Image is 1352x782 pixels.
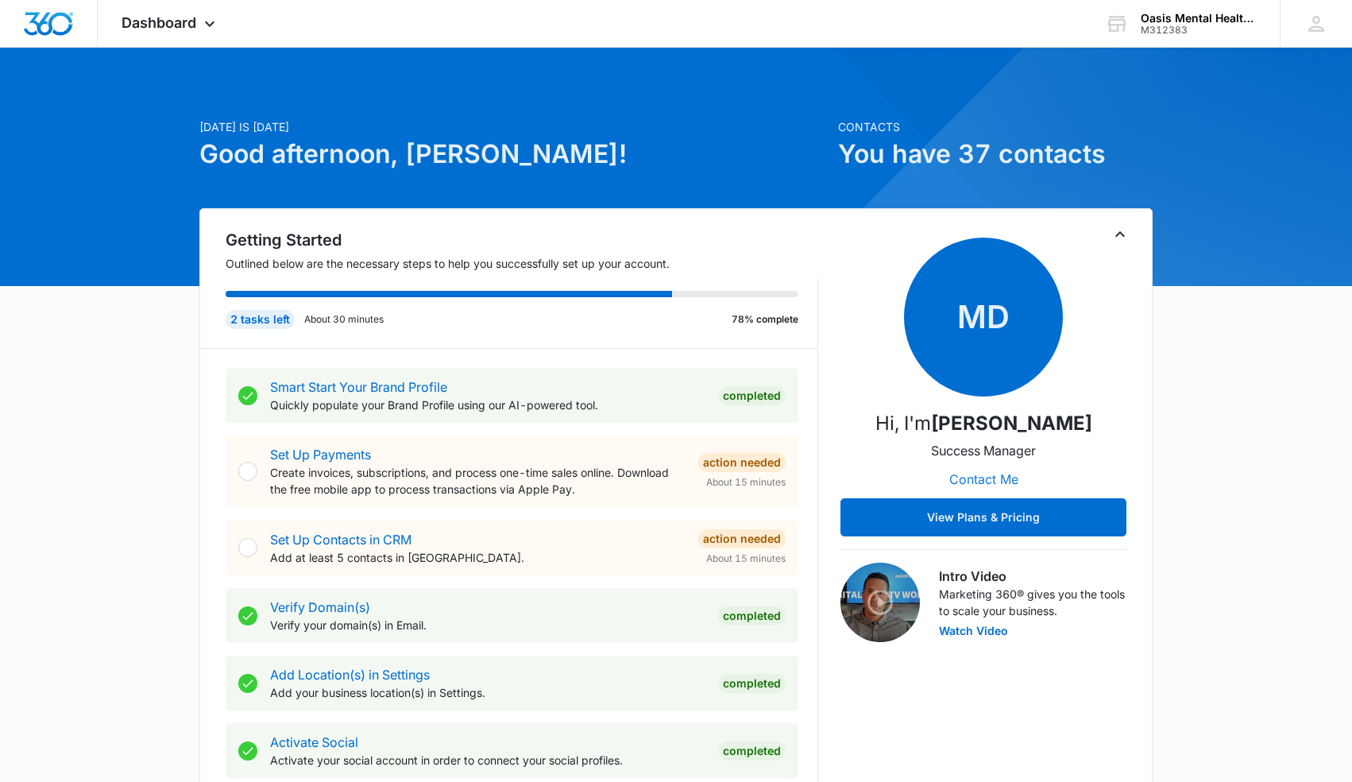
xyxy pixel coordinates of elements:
a: Add Location(s) in Settings [270,667,430,683]
p: Verify your domain(s) in Email. [270,617,705,633]
p: [DATE] is [DATE] [199,118,829,135]
a: Set Up Contacts in CRM [270,532,411,548]
div: account id [1141,25,1257,36]
a: Activate Social [270,734,358,750]
div: Completed [718,674,786,693]
img: Intro Video [840,563,920,642]
p: Quickly populate your Brand Profile using our AI-powered tool. [270,397,705,413]
div: Completed [718,606,786,625]
h2: Getting Started [226,228,818,252]
p: Hi, I'm [875,409,1092,438]
h1: Good afternoon, [PERSON_NAME]! [199,135,829,173]
h1: You have 37 contacts [838,135,1153,173]
p: Success Manager [931,441,1036,460]
span: About 15 minutes [706,552,786,566]
button: Contact Me [933,460,1034,498]
p: Outlined below are the necessary steps to help you successfully set up your account. [226,255,818,272]
p: 78% complete [732,312,798,327]
div: Completed [718,386,786,405]
strong: [PERSON_NAME] [931,412,1092,435]
a: Smart Start Your Brand Profile [270,379,447,395]
span: About 15 minutes [706,475,786,490]
p: Add at least 5 contacts in [GEOGRAPHIC_DATA]. [270,549,686,566]
span: Dashboard [122,14,196,31]
div: Action Needed [698,453,786,472]
div: account name [1141,12,1257,25]
p: Contacts [838,118,1153,135]
p: Marketing 360® gives you the tools to scale your business. [939,586,1126,619]
a: Verify Domain(s) [270,599,370,615]
button: Toggle Collapse [1111,225,1130,244]
div: 2 tasks left [226,310,295,329]
h3: Intro Video [939,567,1126,586]
button: Watch Video [939,625,1008,637]
span: MD [904,238,1063,397]
a: Set Up Payments [270,447,371,463]
p: Add your business location(s) in Settings. [270,684,705,701]
div: Completed [718,741,786,761]
p: About 30 minutes [304,312,384,327]
p: Activate your social account in order to connect your social profiles. [270,752,705,768]
p: Create invoices, subscriptions, and process one-time sales online. Download the free mobile app t... [270,464,686,497]
button: View Plans & Pricing [840,498,1126,536]
div: Action Needed [698,529,786,548]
